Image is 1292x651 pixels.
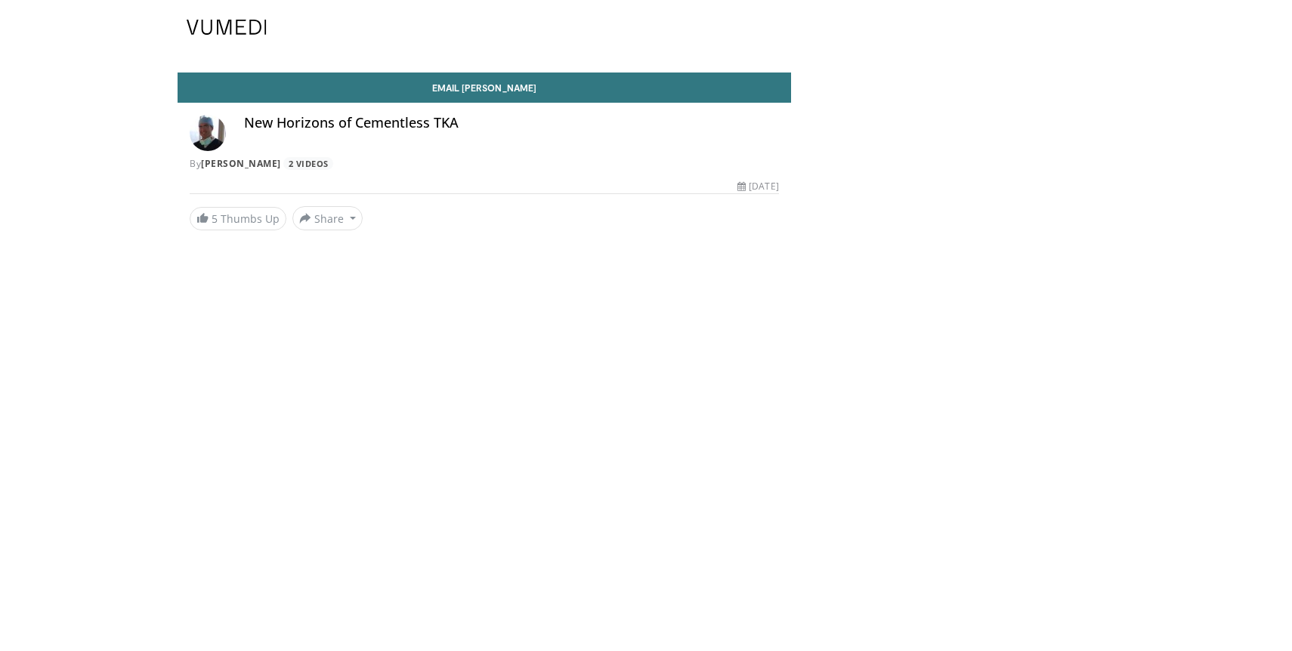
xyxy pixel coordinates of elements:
a: Email [PERSON_NAME] [178,73,791,103]
button: Share [292,206,363,230]
a: 5 Thumbs Up [190,207,286,230]
h4: New Horizons of Cementless TKA [244,115,779,131]
a: 2 Videos [283,157,333,170]
a: [PERSON_NAME] [201,157,281,170]
span: 5 [212,211,218,226]
img: VuMedi Logo [187,20,267,35]
div: [DATE] [737,180,778,193]
img: Avatar [190,115,226,151]
div: By [190,157,779,171]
